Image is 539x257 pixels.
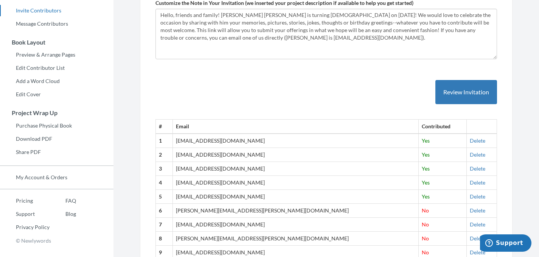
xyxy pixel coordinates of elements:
th: 4 [156,176,173,190]
span: No [422,235,429,242]
a: Delete [470,249,485,255]
a: Blog [50,208,76,220]
th: 6 [156,204,173,218]
th: 8 [156,232,173,246]
span: No [422,207,429,214]
iframe: Opens a widget where you can chat to one of our agents [480,234,531,253]
span: Yes [422,193,430,200]
td: [EMAIL_ADDRESS][DOMAIN_NAME] [173,134,419,148]
td: [PERSON_NAME][EMAIL_ADDRESS][PERSON_NAME][DOMAIN_NAME] [173,204,419,218]
th: # [156,120,173,134]
a: Delete [470,137,485,144]
td: [EMAIL_ADDRESS][DOMAIN_NAME] [173,190,419,204]
textarea: Hello, friends and family! [PERSON_NAME] [PERSON_NAME] is turning [DEMOGRAPHIC_DATA] on [DATE]! W... [155,9,497,59]
a: Delete [470,207,485,214]
span: Yes [422,179,430,186]
th: 3 [156,162,173,176]
td: [EMAIL_ADDRESS][DOMAIN_NAME] [173,162,419,176]
a: FAQ [50,195,76,206]
span: No [422,249,429,255]
td: [EMAIL_ADDRESS][DOMAIN_NAME] [173,176,419,190]
span: No [422,221,429,228]
a: Delete [470,235,485,242]
h3: Project Wrap Up [0,109,113,116]
span: Yes [422,137,430,144]
a: Delete [470,165,485,172]
span: Yes [422,165,430,172]
th: 2 [156,148,173,162]
a: Delete [470,151,485,158]
td: [PERSON_NAME][EMAIL_ADDRESS][PERSON_NAME][DOMAIN_NAME] [173,232,419,246]
th: 1 [156,134,173,148]
a: Delete [470,179,485,186]
a: Delete [470,221,485,228]
th: 7 [156,218,173,232]
th: Email [173,120,419,134]
a: Delete [470,193,485,200]
th: Contributed [419,120,467,134]
td: [EMAIL_ADDRESS][DOMAIN_NAME] [173,218,419,232]
h3: Book Layout [0,39,113,46]
span: Yes [422,151,430,158]
td: [EMAIL_ADDRESS][DOMAIN_NAME] [173,148,419,162]
button: Review Invitation [435,80,497,105]
th: 5 [156,190,173,204]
